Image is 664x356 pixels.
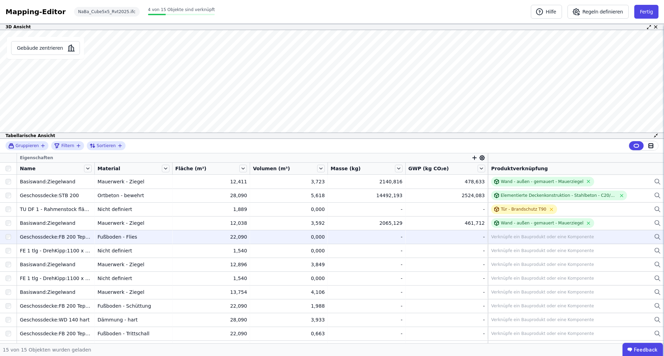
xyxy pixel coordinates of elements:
[175,289,247,296] div: 13,754
[408,165,449,172] span: GWP (kg CO₂e)
[98,275,169,282] div: Nicht definiert
[491,262,594,267] div: Verknüpfe ein Bauprodukt oder eine Komponente
[175,316,247,323] div: 28,090
[175,206,247,213] div: 1,889
[54,142,81,150] button: filter_by
[253,178,325,185] div: 3,723
[491,234,594,240] div: Verknüpfe ein Bauprodukt oder eine Komponente
[491,165,661,172] div: Produktverknüpfung
[253,289,325,296] div: 4,106
[98,330,169,337] div: Fußboden - Trittschall
[253,330,325,337] div: 0,663
[98,206,169,213] div: Nicht definiert
[61,143,74,148] span: Filtern
[6,24,31,30] span: 3D Ansicht
[90,142,123,150] button: Sortieren
[408,192,485,199] div: 2524,083
[20,302,92,309] div: Geschossdecke:FB 200 Teppich
[331,220,403,227] div: 2065,129
[8,143,46,149] button: Gruppieren
[20,330,92,337] div: Geschossdecke:FB 200 Teppich
[501,179,583,184] div: Wand - außen - gemauert - Mauerziegel
[408,178,485,185] div: 478,633
[501,220,583,226] div: Wand - außen - gemauert - Mauerziegel
[501,206,546,212] div: Tür - Brandschutz T90
[175,192,247,199] div: 28,090
[331,302,403,309] div: -
[175,330,247,337] div: 22,090
[20,192,92,199] div: Geschossdecke:STB 200
[98,178,169,185] div: Mauerwerk - Ziegel
[408,275,485,282] div: -
[20,165,35,172] span: Name
[6,7,66,17] div: Mapping-Editor
[491,248,594,253] div: Verknüpfe ein Bauprodukt oder eine Komponente
[408,289,485,296] div: -
[408,233,485,240] div: -
[98,289,169,296] div: Mauerwerk - Ziegel
[408,261,485,268] div: -
[98,302,169,309] div: Fußboden - Schüttung
[491,289,594,295] div: Verknüpfe ein Bauprodukt oder eine Komponente
[175,178,247,185] div: 12,411
[568,5,629,19] button: Regeln definieren
[74,7,140,17] div: NaBa_Cube5x5_Rvt2025.ifc
[98,220,169,227] div: Mauerwerk - Ziegel
[408,206,485,213] div: -
[98,192,169,199] div: Ortbeton - bewehrt
[175,247,247,254] div: 1,540
[491,331,594,336] div: Verknüpfe ein Bauprodukt oder eine Komponente
[408,247,485,254] div: -
[253,220,325,227] div: 3,592
[501,193,616,198] div: Elementierte Deckenkonstruktion - Stahlbeton - C20/25 - 4%
[20,247,92,254] div: FE 1 tlg - DrehKipp:1100 x 1400
[408,220,485,227] div: 461,712
[20,261,92,268] div: Basiswand:Ziegelwand
[331,330,403,337] div: -
[20,178,92,185] div: Basiswand:Ziegelwand
[253,302,325,309] div: 1,988
[175,220,247,227] div: 12,038
[491,317,594,323] div: Verknüpfe ein Bauprodukt oder eine Komponente
[253,275,325,282] div: 0,000
[331,289,403,296] div: -
[331,247,403,254] div: -
[11,41,80,55] button: Gebäude zentrieren
[331,233,403,240] div: -
[97,143,116,148] span: Sortieren
[20,275,92,282] div: FE 1 tlg - DrehKipp:1100 x 1400
[531,5,562,19] button: Hilfe
[491,276,594,281] div: Verknüpfe ein Bauprodukt oder eine Komponente
[98,316,169,323] div: Dämmung - hart
[20,289,92,296] div: Basiswand:Ziegelwand
[20,233,92,240] div: Geschossdecke:FB 200 Teppich
[331,192,403,199] div: 14492,193
[253,316,325,323] div: 3,933
[253,247,325,254] div: 0,000
[175,165,206,172] span: Fläche (m²)
[175,302,247,309] div: 22,090
[98,247,169,254] div: Nicht definiert
[331,178,403,185] div: 2140,816
[175,233,247,240] div: 22,090
[331,275,403,282] div: -
[331,165,361,172] span: Masse (kg)
[20,220,92,227] div: Basiswand:Ziegelwand
[175,261,247,268] div: 12,896
[331,261,403,268] div: -
[98,261,169,268] div: Mauerwerk - Ziegel
[331,316,403,323] div: -
[408,316,485,323] div: -
[253,261,325,268] div: 3,849
[6,133,55,138] span: Tabellarische Ansicht
[408,330,485,337] div: -
[408,302,485,309] div: -
[148,7,215,12] span: 4 von 15 Objekte sind verknüpft
[20,206,92,213] div: TU DF 1 - Rahmenstock flächenbündig:ML - 885 x 2135
[16,143,39,148] span: Gruppieren
[20,155,53,161] span: Eigenschaften
[253,233,325,240] div: 0,000
[253,165,290,172] span: Volumen (m³)
[253,206,325,213] div: 0,000
[175,275,247,282] div: 1,540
